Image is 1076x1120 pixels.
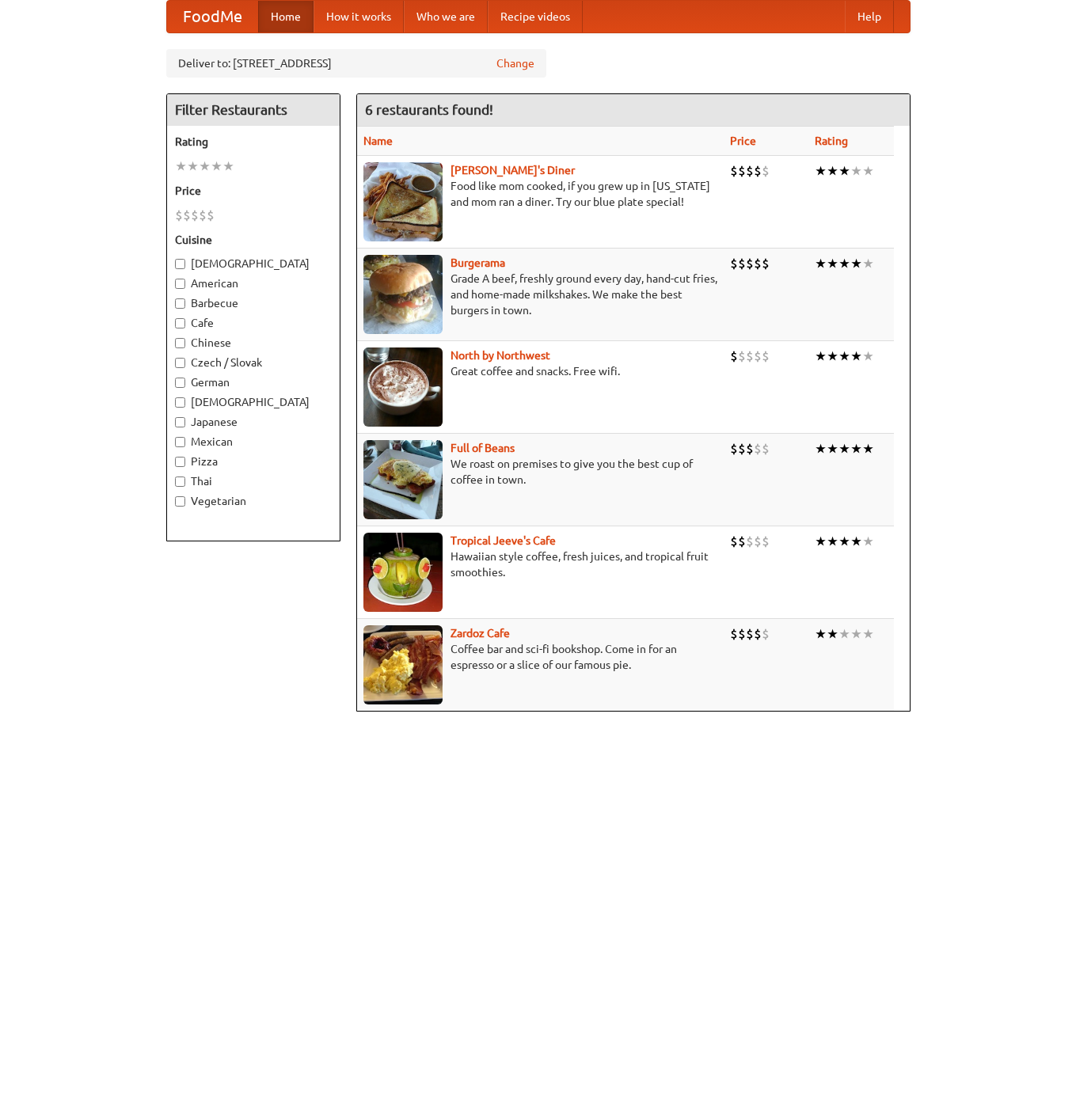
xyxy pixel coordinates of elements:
[451,627,510,640] b: Zardoz Cafe
[827,162,838,180] li: ★
[363,363,717,379] p: Great coffee and snacks. Free wifi.
[754,347,762,365] li: $
[175,259,185,269] input: [DEMOGRAPHIC_DATA]
[838,533,850,550] li: ★
[175,454,332,469] label: Pizza
[754,255,762,272] li: $
[314,1,404,32] a: How it works
[838,347,850,365] li: ★
[363,456,717,488] p: We roast on premises to give you the best cup of coffee in town.
[746,440,754,457] li: $
[838,255,850,272] li: ★
[730,347,738,365] li: $
[175,355,332,370] label: Czech / Slovak
[746,255,754,272] li: $
[175,134,332,150] h5: Rating
[754,440,762,457] li: $
[738,255,746,272] li: $
[175,335,332,351] label: Chinese
[363,549,717,580] p: Hawaiian style coffee, fresh juices, and tropical fruit smoothies.
[754,533,762,550] li: $
[175,207,183,224] li: $
[175,397,185,408] input: [DEMOGRAPHIC_DATA]
[363,255,443,334] img: burgerama.jpg
[175,437,185,447] input: Mexican
[175,476,185,487] input: Thai
[862,625,874,643] li: ★
[363,641,717,673] p: Coffee bar and sci-fi bookshop. Come in for an espresso or a slice of our famous pie.
[222,158,234,175] li: ★
[862,440,874,457] li: ★
[762,533,770,550] li: $
[815,440,827,457] li: ★
[166,49,546,78] div: Deliver to: [STREET_ADDRESS]
[363,625,443,704] img: zardoz.jpg
[815,625,827,643] li: ★
[815,347,827,365] li: ★
[404,1,488,32] a: Who we are
[827,347,838,365] li: ★
[815,255,827,272] li: ★
[175,417,185,427] input: Japanese
[838,162,850,180] li: ★
[175,279,185,289] input: American
[451,442,515,454] b: Full of Beans
[850,625,862,643] li: ★
[754,625,762,643] li: $
[191,207,199,224] li: $
[363,440,443,519] img: beans.jpg
[838,625,850,643] li: ★
[730,625,738,643] li: $
[363,135,393,147] a: Name
[183,207,191,224] li: $
[862,347,874,365] li: ★
[451,534,556,547] a: Tropical Jeeve's Cafe
[746,533,754,550] li: $
[451,164,575,177] a: [PERSON_NAME]'s Diner
[762,255,770,272] li: $
[850,255,862,272] li: ★
[850,347,862,365] li: ★
[815,162,827,180] li: ★
[363,178,717,210] p: Food like mom cooked, if you grew up in [US_STATE] and mom ran a diner. Try our blue plate special!
[258,1,314,32] a: Home
[850,162,862,180] li: ★
[175,256,332,271] label: [DEMOGRAPHIC_DATA]
[815,533,827,550] li: ★
[175,473,332,489] label: Thai
[827,533,838,550] li: ★
[363,533,443,612] img: jeeves.jpg
[850,440,862,457] li: ★
[738,347,746,365] li: $
[838,440,850,457] li: ★
[738,162,746,180] li: $
[762,440,770,457] li: $
[738,440,746,457] li: $
[827,440,838,457] li: ★
[451,256,505,269] a: Burgerama
[175,358,185,368] input: Czech / Slovak
[845,1,894,32] a: Help
[175,298,185,309] input: Barbecue
[738,625,746,643] li: $
[175,374,332,390] label: German
[862,533,874,550] li: ★
[738,533,746,550] li: $
[175,295,332,311] label: Barbecue
[175,318,185,328] input: Cafe
[175,434,332,450] label: Mexican
[730,255,738,272] li: $
[730,533,738,550] li: $
[363,347,443,427] img: north.jpg
[365,102,493,117] ng-pluralize: 6 restaurants found!
[175,378,185,388] input: German
[730,440,738,457] li: $
[862,255,874,272] li: ★
[175,275,332,291] label: American
[175,496,185,507] input: Vegetarian
[762,162,770,180] li: $
[363,271,717,318] p: Grade A beef, freshly ground every day, hand-cut fries, and home-made milkshakes. We make the bes...
[746,347,754,365] li: $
